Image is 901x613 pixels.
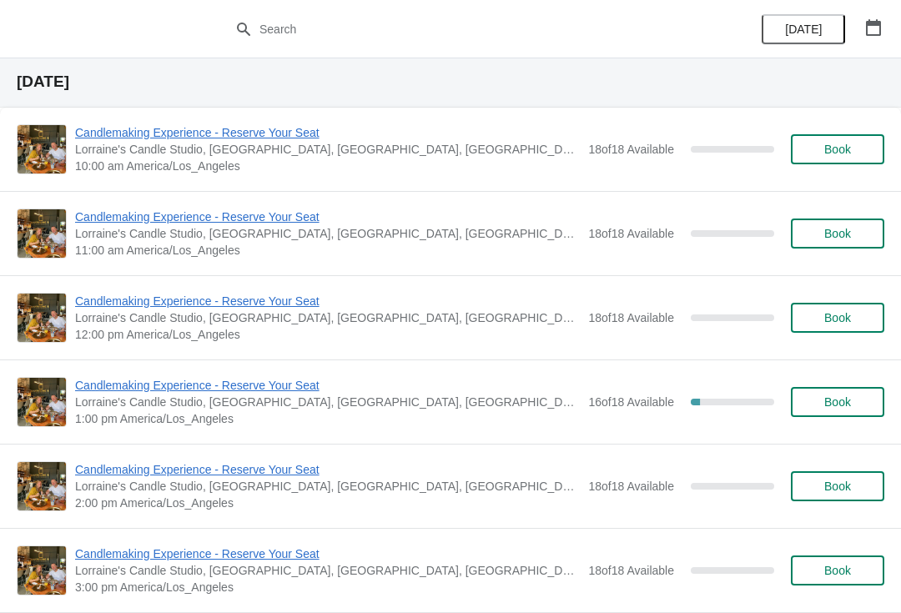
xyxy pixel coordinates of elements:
span: Book [824,395,851,409]
span: Candlemaking Experience - Reserve Your Seat [75,377,580,394]
img: Candlemaking Experience - Reserve Your Seat | Lorraine's Candle Studio, Market Street, Pacific Be... [18,209,66,258]
input: Search [259,14,676,44]
span: 12:00 pm America/Los_Angeles [75,326,580,343]
span: Candlemaking Experience - Reserve Your Seat [75,209,580,225]
span: 10:00 am America/Los_Angeles [75,158,580,174]
span: 18 of 18 Available [588,143,674,156]
span: Book [824,227,851,240]
button: Book [791,555,884,585]
span: Lorraine's Candle Studio, [GEOGRAPHIC_DATA], [GEOGRAPHIC_DATA], [GEOGRAPHIC_DATA], [GEOGRAPHIC_DATA] [75,562,580,579]
span: Candlemaking Experience - Reserve Your Seat [75,124,580,141]
img: Candlemaking Experience - Reserve Your Seat | Lorraine's Candle Studio, Market Street, Pacific Be... [18,546,66,595]
span: Book [824,480,851,493]
span: 2:00 pm America/Los_Angeles [75,495,580,511]
span: Lorraine's Candle Studio, [GEOGRAPHIC_DATA], [GEOGRAPHIC_DATA], [GEOGRAPHIC_DATA], [GEOGRAPHIC_DATA] [75,394,580,410]
span: 16 of 18 Available [588,395,674,409]
span: Candlemaking Experience - Reserve Your Seat [75,461,580,478]
span: Candlemaking Experience - Reserve Your Seat [75,293,580,309]
span: Lorraine's Candle Studio, [GEOGRAPHIC_DATA], [GEOGRAPHIC_DATA], [GEOGRAPHIC_DATA], [GEOGRAPHIC_DATA] [75,141,580,158]
span: 18 of 18 Available [588,311,674,324]
img: Candlemaking Experience - Reserve Your Seat | Lorraine's Candle Studio, Market Street, Pacific Be... [18,294,66,342]
img: Candlemaking Experience - Reserve Your Seat | Lorraine's Candle Studio, Market Street, Pacific Be... [18,378,66,426]
h2: [DATE] [17,73,884,90]
span: 18 of 18 Available [588,480,674,493]
span: 11:00 am America/Los_Angeles [75,242,580,259]
span: 3:00 pm America/Los_Angeles [75,579,580,595]
span: Lorraine's Candle Studio, [GEOGRAPHIC_DATA], [GEOGRAPHIC_DATA], [GEOGRAPHIC_DATA], [GEOGRAPHIC_DATA] [75,309,580,326]
img: Candlemaking Experience - Reserve Your Seat | Lorraine's Candle Studio, Market Street, Pacific Be... [18,125,66,173]
img: Candlemaking Experience - Reserve Your Seat | Lorraine's Candle Studio, Market Street, Pacific Be... [18,462,66,510]
span: Book [824,143,851,156]
button: Book [791,219,884,249]
span: [DATE] [785,23,822,36]
span: 18 of 18 Available [588,564,674,577]
button: Book [791,303,884,333]
span: Book [824,564,851,577]
span: Book [824,311,851,324]
span: Candlemaking Experience - Reserve Your Seat [75,545,580,562]
button: Book [791,134,884,164]
button: Book [791,387,884,417]
button: [DATE] [762,14,845,44]
span: 18 of 18 Available [588,227,674,240]
span: Lorraine's Candle Studio, [GEOGRAPHIC_DATA], [GEOGRAPHIC_DATA], [GEOGRAPHIC_DATA], [GEOGRAPHIC_DATA] [75,478,580,495]
span: Lorraine's Candle Studio, [GEOGRAPHIC_DATA], [GEOGRAPHIC_DATA], [GEOGRAPHIC_DATA], [GEOGRAPHIC_DATA] [75,225,580,242]
button: Book [791,471,884,501]
span: 1:00 pm America/Los_Angeles [75,410,580,427]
